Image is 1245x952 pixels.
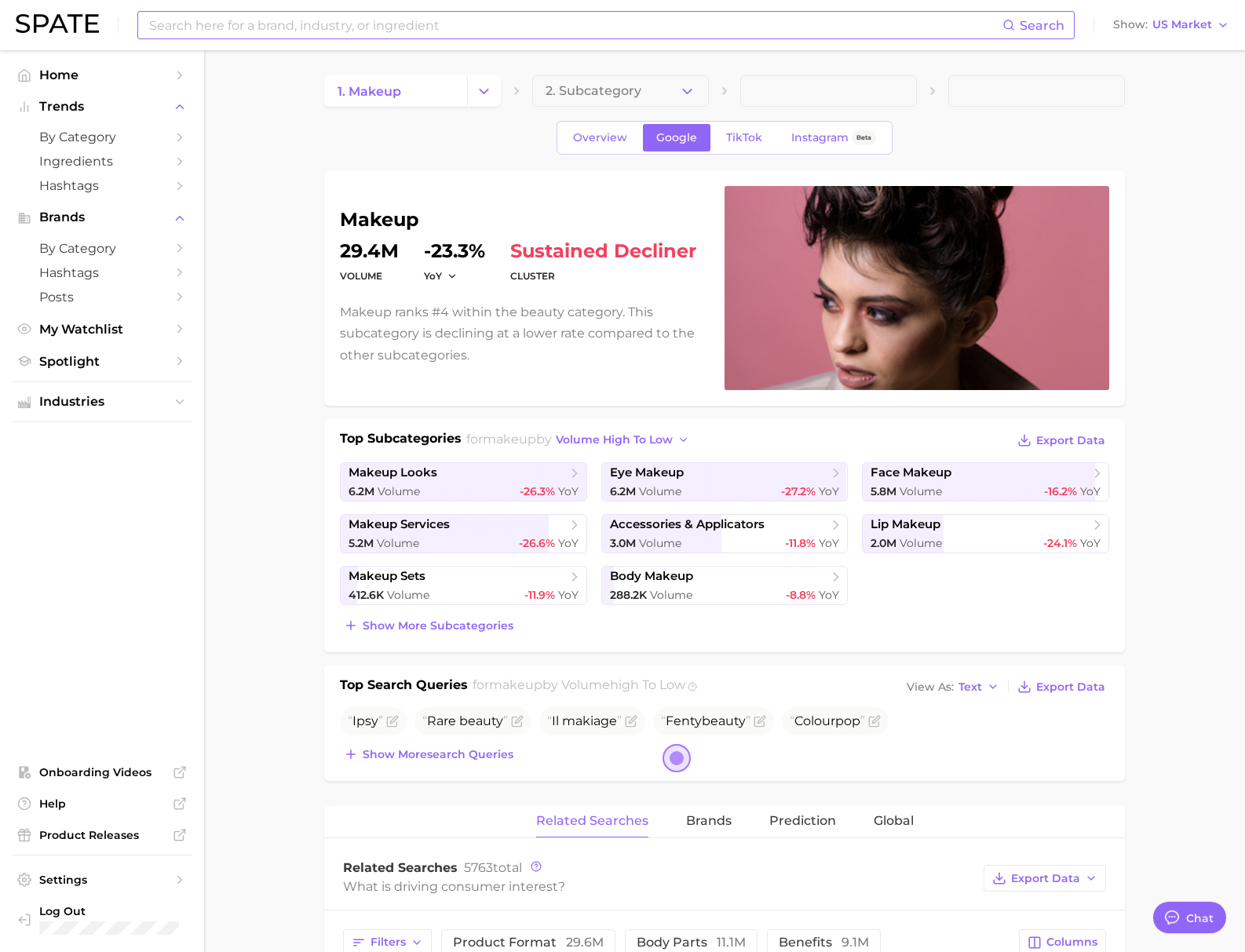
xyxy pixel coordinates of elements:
[547,713,622,728] span: Il makiage
[422,713,508,728] span: Rare beauty
[874,814,914,828] span: Global
[340,743,517,765] button: Show moresearch queries
[324,75,467,107] a: 1. makeup
[13,761,192,784] a: Onboarding Videos
[39,904,182,918] span: Log Out
[473,676,685,698] h2: for by Volume
[489,677,542,692] span: makeup
[558,536,579,550] span: YoY
[779,935,869,950] span: benefits
[371,936,406,949] span: Filters
[349,536,374,550] span: 5.2m
[871,465,951,480] span: face makeup
[39,395,165,409] span: Industries
[510,267,696,286] dt: cluster
[639,484,681,498] span: Volume
[856,131,871,144] span: Beta
[610,677,685,692] span: high to low
[340,462,587,502] a: makeup looks6.2m Volume-26.3% YoY
[13,349,192,374] a: Spotlight
[464,860,493,875] span: 5763
[871,517,940,532] span: lip makeup
[148,12,1002,38] input: Search here for a brand, industry, or ingredient
[1043,536,1077,550] span: -24.1%
[656,131,697,144] span: Google
[349,465,437,480] span: makeup looks
[363,748,513,761] span: Show more search queries
[625,715,637,728] button: Flag as miscategorized or irrelevant
[785,536,816,550] span: -11.8%
[532,75,709,107] button: 2. Subcategory
[13,390,192,414] button: Industries
[769,814,836,828] span: Prediction
[560,124,641,151] a: Overview
[39,873,165,887] span: Settings
[39,290,165,305] span: Posts
[556,433,673,447] span: volume high to low
[1109,15,1233,35] button: ShowUS Market
[862,462,1109,502] a: face makeup5.8m Volume-16.2% YoY
[519,536,555,550] span: -26.6%
[573,131,627,144] span: Overview
[900,484,942,498] span: Volume
[1046,936,1097,949] span: Columns
[510,242,696,261] span: sustained decliner
[637,935,746,950] span: body parts
[610,536,636,550] span: 3.0m
[13,95,192,119] button: Trends
[349,484,374,498] span: 6.2m
[1152,20,1212,29] span: US Market
[39,129,165,144] span: by Category
[340,210,706,229] h1: makeup
[819,536,839,550] span: YoY
[566,935,604,950] span: 29.6m
[1011,872,1080,885] span: Export Data
[1113,20,1148,29] span: Show
[340,676,468,698] h1: Top Search Queries
[661,713,750,728] span: Fentybeauty
[790,713,865,728] span: Colourpop
[907,683,954,691] span: View As
[791,131,849,144] span: Instagram
[39,322,165,337] span: My Watchlist
[610,484,636,498] span: 6.2m
[340,267,399,286] dt: volume
[601,462,849,502] a: eye makeup6.2m Volume-27.2% YoY
[546,84,641,98] span: 2. Subcategory
[1080,536,1101,550] span: YoY
[16,14,99,33] img: SPATE
[686,814,732,828] span: Brands
[511,715,524,728] button: Flag as miscategorized or irrelevant
[483,432,536,447] span: makeup
[1044,484,1077,498] span: -16.2%
[340,566,587,605] a: makeup sets412.6k Volume-11.9% YoY
[424,242,485,261] dd: -23.3%
[726,131,762,144] span: TikTok
[871,484,896,498] span: 5.8m
[862,514,1109,553] a: lip makeup2.0m Volume-24.1% YoY
[558,588,579,602] span: YoY
[39,265,165,280] span: Hashtags
[13,206,192,229] button: Brands
[610,569,693,584] span: body makeup
[601,514,849,553] a: accessories & applicators3.0m Volume-11.8% YoY
[39,67,165,82] span: Home
[453,935,604,950] span: product format
[713,124,776,151] a: TikTok
[39,797,165,811] span: Help
[39,178,165,193] span: Hashtags
[340,615,517,636] button: Show more subcategories
[39,828,165,842] span: Product Releases
[639,536,681,550] span: Volume
[1036,680,1105,694] span: Export Data
[13,285,192,309] a: Posts
[13,792,192,815] a: Help
[378,484,420,498] span: Volume
[349,569,425,584] span: makeup sets
[610,588,647,602] span: 288.2k
[1013,676,1109,698] button: Export Data
[467,75,501,107] button: Change Category
[39,241,165,256] span: by Category
[363,619,513,633] span: Show more subcategories
[340,301,706,366] p: Makeup ranks #4 within the beauty category. This subcategory is declining at a lower rate compare...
